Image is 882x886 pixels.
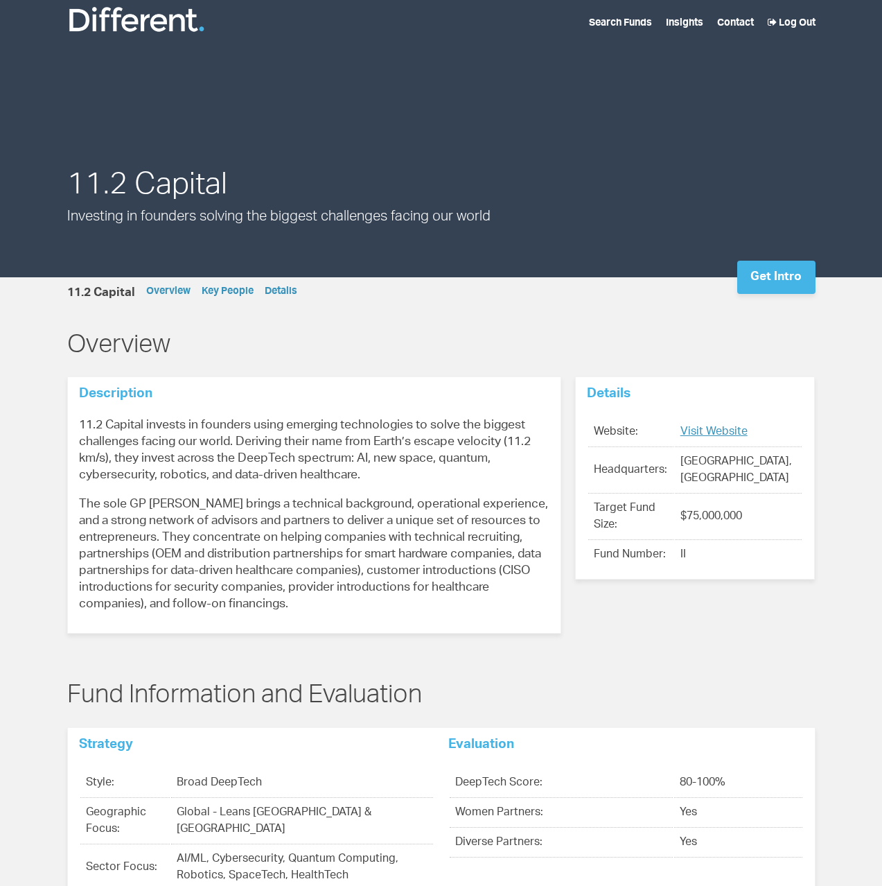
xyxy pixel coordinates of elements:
td: Global - Leans [GEOGRAPHIC_DATA] & [GEOGRAPHIC_DATA] [171,799,433,844]
p: The sole GP [PERSON_NAME] brings a technical background, operational experience, and a strong net... [79,496,549,613]
td: Yes [674,829,802,858]
td: [GEOGRAPHIC_DATA], [GEOGRAPHIC_DATA] [675,449,802,494]
h1: Overview [67,329,815,364]
a: Log Out [768,19,815,28]
td: Geographic Focus: [80,799,170,844]
td: Women Partners: [450,799,673,828]
h1: 11.2 Capital [67,288,135,300]
h2: Details [587,385,804,404]
td: 80-100% [674,770,802,798]
td: Diverse Partners: [450,829,673,858]
td: Headquarters: [588,449,673,494]
h1: 11.2 Capital [67,166,815,208]
h2: Investing in founders solving the biggest challenges facing our world [67,208,815,227]
td: Target Fund Size: [588,495,673,540]
a: Overview [146,287,191,297]
h1: Fund Information and Evaluation [67,679,815,714]
a: Contact [717,19,754,28]
td: Website: [588,419,673,447]
a: Get Intro [737,261,815,294]
span: 11.2 Capital invests in founders using emerging technologies to solve the biggest challenges faci... [79,419,531,482]
a: Visit Website [680,427,748,438]
td: Style: [80,770,170,798]
td: II [675,541,802,569]
a: Insights [666,19,703,28]
a: Key People [202,287,254,297]
td: Fund Number: [588,541,673,569]
td: Yes [674,799,802,828]
h2: Strategy [79,736,434,755]
h2: Evaluation [448,736,804,755]
h2: Description [79,385,549,404]
a: Details [265,287,297,297]
td: Broad DeepTech [171,770,433,798]
td: $75,000,000 [675,495,802,540]
a: Search Funds [589,19,652,28]
td: DeepTech Score: [450,770,673,798]
img: Different Funds [67,6,206,33]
